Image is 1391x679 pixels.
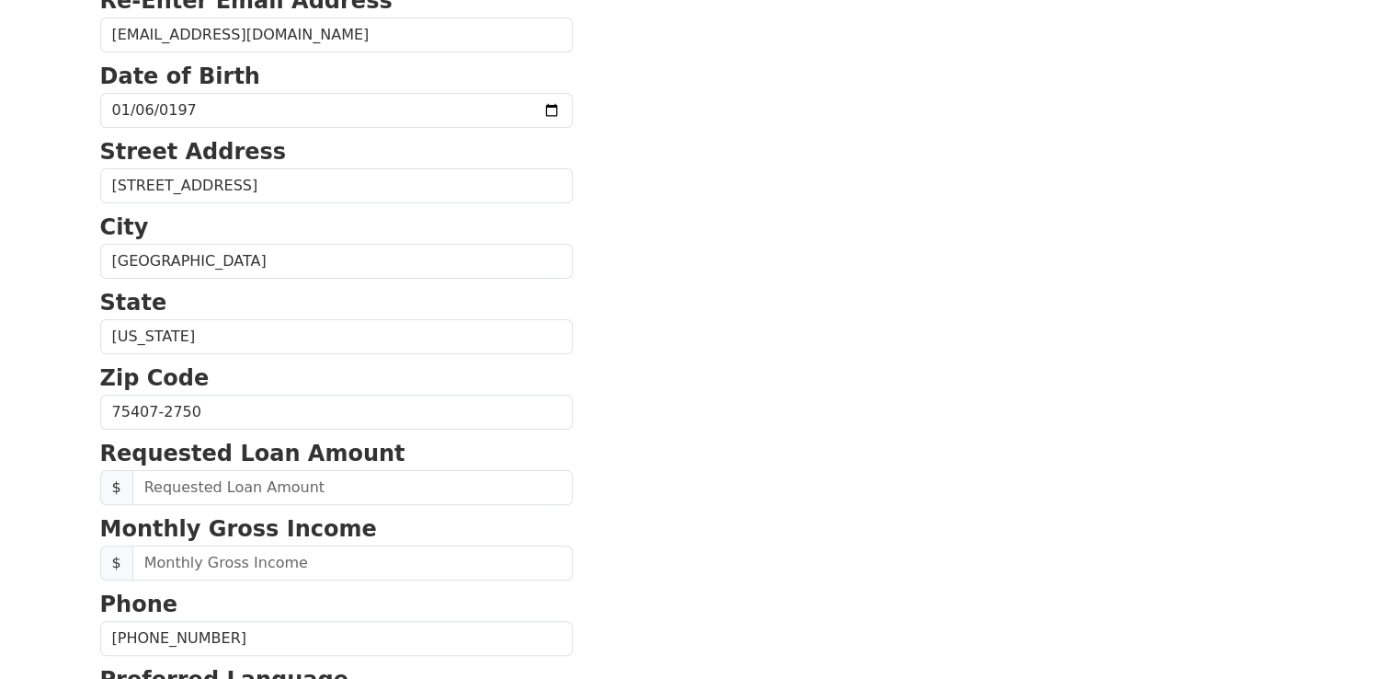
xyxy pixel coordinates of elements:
input: City [100,244,573,279]
p: Monthly Gross Income [100,512,573,546]
span: $ [100,546,133,581]
strong: Date of Birth [100,63,260,89]
strong: Zip Code [100,365,210,391]
input: Street Address [100,168,573,203]
input: Requested Loan Amount [132,470,573,505]
input: Re-Enter Email Address [100,17,573,52]
strong: Street Address [100,139,287,165]
span: $ [100,470,133,505]
input: Phone [100,621,573,656]
strong: State [100,290,167,316]
input: Monthly Gross Income [132,546,573,581]
input: Zip Code [100,395,573,430]
strong: Requested Loan Amount [100,441,405,466]
strong: Phone [100,592,178,617]
strong: City [100,214,149,240]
